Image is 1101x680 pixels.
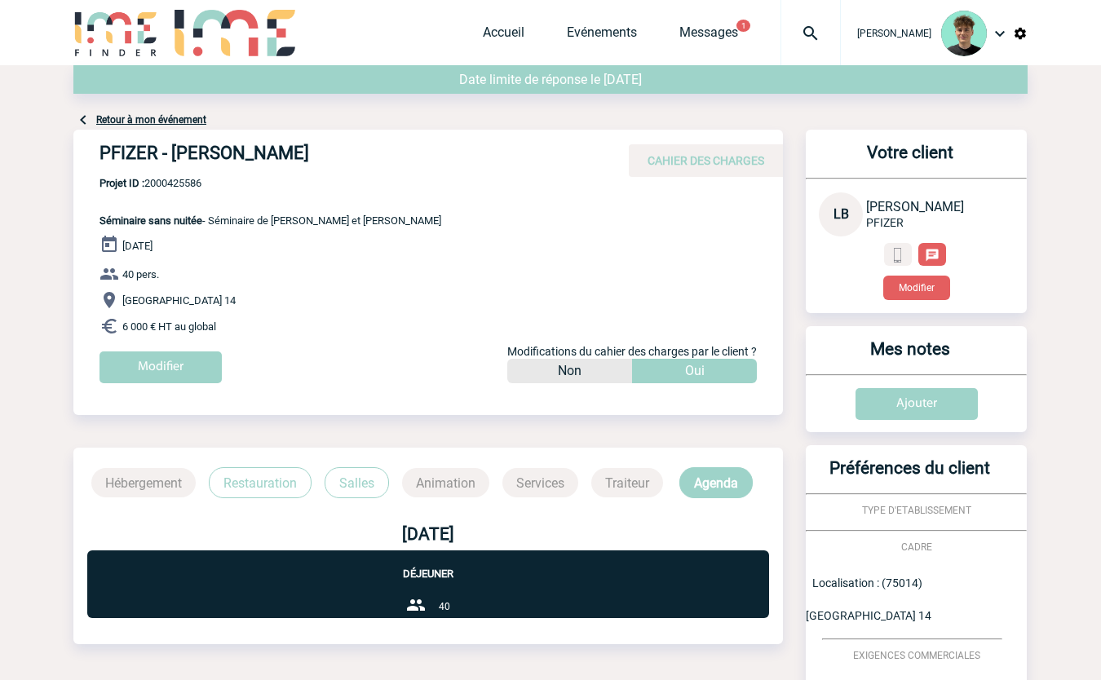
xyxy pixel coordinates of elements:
[209,467,312,498] p: Restauration
[99,351,222,383] input: Modifier
[857,28,931,39] span: [PERSON_NAME]
[402,468,489,497] p: Animation
[941,11,987,56] img: 131612-0.png
[591,468,663,497] p: Traiteur
[891,248,905,263] img: portable.png
[856,388,978,420] input: Ajouter
[122,268,159,280] span: 40 pers.
[502,468,578,497] p: Services
[122,320,216,333] span: 6 000 € HT au global
[812,458,1007,493] h3: Préférences du client
[866,199,964,214] span: [PERSON_NAME]
[122,294,236,307] span: [GEOGRAPHIC_DATA] 14
[833,206,849,222] span: LB
[883,276,950,300] button: Modifier
[91,468,196,497] p: Hébergement
[406,595,426,615] img: group-24-px-b.png
[483,24,524,47] a: Accueil
[325,467,389,498] p: Salles
[866,216,904,229] span: PFIZER
[806,576,931,622] span: Localisation : (75014) [GEOGRAPHIC_DATA] 14
[679,24,738,47] a: Messages
[853,650,980,661] span: EXIGENCES COMMERCIALES
[99,214,441,227] span: - Séminaire de [PERSON_NAME] et [PERSON_NAME]
[99,177,441,189] span: 2000425586
[812,143,1007,178] h3: Votre client
[679,467,753,498] p: Agenda
[99,177,144,189] b: Projet ID :
[507,345,757,358] span: Modifications du cahier des charges par le client ?
[567,24,637,47] a: Evénements
[812,339,1007,374] h3: Mes notes
[99,143,589,170] h4: PFIZER - [PERSON_NAME]
[402,524,454,544] b: [DATE]
[862,505,971,516] span: TYPE D'ETABLISSEMENT
[122,240,153,252] span: [DATE]
[925,248,940,263] img: chat-24-px-w.png
[901,541,932,553] span: CADRE
[96,114,206,126] a: Retour à mon événement
[73,10,158,56] img: IME-Finder
[87,550,768,580] p: Déjeuner
[558,359,581,383] p: Non
[99,214,202,227] span: Séminaire sans nuitée
[736,20,750,32] button: 1
[459,72,642,87] span: Date limite de réponse le [DATE]
[685,359,705,383] p: Oui
[439,601,450,612] span: 40
[648,154,764,167] span: CAHIER DES CHARGES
